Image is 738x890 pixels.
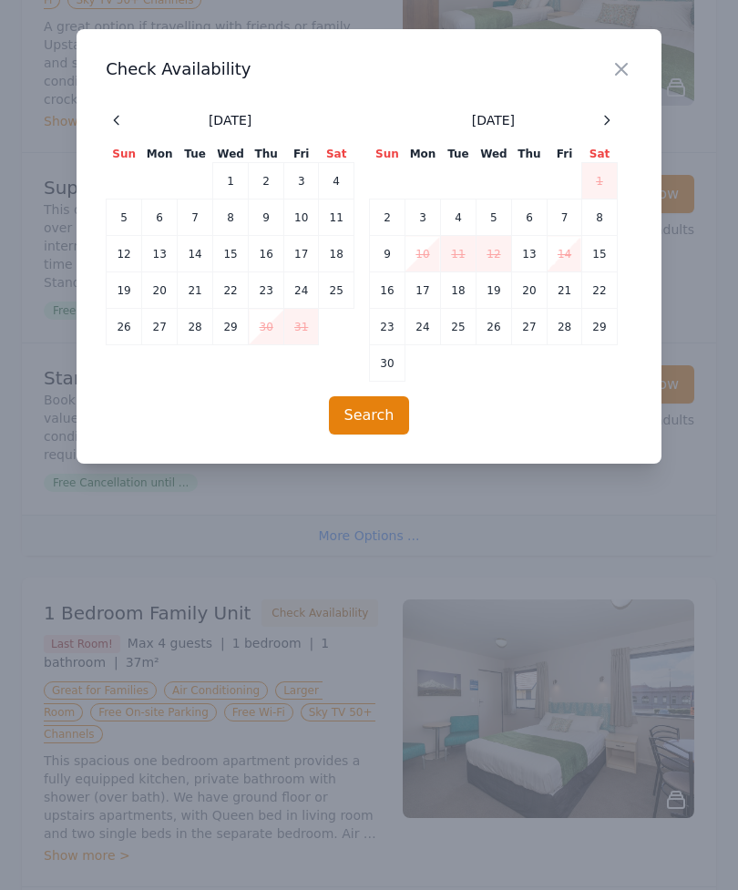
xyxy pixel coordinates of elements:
td: 3 [405,199,440,236]
td: 11 [319,199,354,236]
h3: Check Availability [106,58,632,80]
td: 23 [249,272,284,309]
td: 22 [212,272,248,309]
td: 28 [547,309,581,345]
td: 21 [547,272,581,309]
td: 8 [212,199,248,236]
td: 10 [405,236,440,272]
td: 19 [107,272,142,309]
td: 2 [249,163,284,199]
td: 21 [178,272,213,309]
th: Wed [476,146,511,163]
td: 5 [107,199,142,236]
td: 1 [582,163,618,199]
td: 25 [441,309,477,345]
td: 18 [441,272,477,309]
td: 19 [476,272,511,309]
td: 10 [284,199,319,236]
td: 9 [370,236,405,272]
td: 24 [405,309,440,345]
td: 9 [249,199,284,236]
th: Tue [441,146,477,163]
td: 11 [441,236,477,272]
td: 18 [319,236,354,272]
td: 28 [178,309,213,345]
td: 13 [512,236,548,272]
th: Mon [405,146,440,163]
td: 20 [142,272,178,309]
td: 16 [249,236,284,272]
th: Thu [249,146,284,163]
td: 23 [370,309,405,345]
td: 5 [476,199,511,236]
span: [DATE] [472,111,515,129]
td: 17 [284,236,319,272]
td: 13 [142,236,178,272]
td: 22 [582,272,618,309]
td: 6 [142,199,178,236]
th: Sun [370,146,405,163]
td: 6 [512,199,548,236]
th: Fri [547,146,581,163]
td: 15 [582,236,618,272]
td: 2 [370,199,405,236]
span: [DATE] [209,111,251,129]
td: 7 [547,199,581,236]
td: 30 [370,345,405,382]
td: 26 [107,309,142,345]
td: 25 [319,272,354,309]
th: Thu [512,146,548,163]
th: Sat [582,146,618,163]
td: 26 [476,309,511,345]
td: 1 [212,163,248,199]
td: 12 [476,236,511,272]
th: Fri [284,146,319,163]
td: 4 [441,199,477,236]
td: 15 [212,236,248,272]
td: 4 [319,163,354,199]
td: 27 [512,309,548,345]
td: 7 [178,199,213,236]
td: 31 [284,309,319,345]
th: Wed [212,146,248,163]
td: 20 [512,272,548,309]
td: 29 [582,309,618,345]
th: Tue [178,146,213,163]
td: 8 [582,199,618,236]
td: 3 [284,163,319,199]
td: 16 [370,272,405,309]
td: 24 [284,272,319,309]
td: 29 [212,309,248,345]
td: 12 [107,236,142,272]
th: Mon [142,146,178,163]
td: 27 [142,309,178,345]
th: Sun [107,146,142,163]
td: 30 [249,309,284,345]
td: 17 [405,272,440,309]
td: 14 [547,236,581,272]
button: Search [329,396,410,435]
th: Sat [319,146,354,163]
td: 14 [178,236,213,272]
